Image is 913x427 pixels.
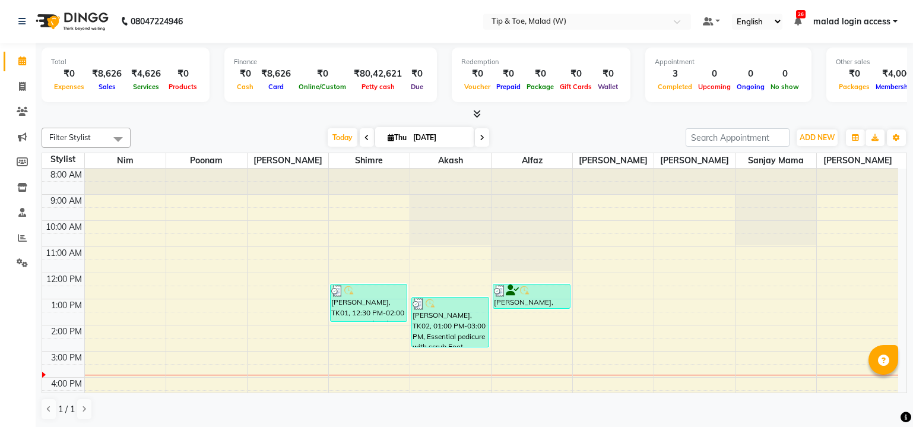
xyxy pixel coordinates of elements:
div: 0 [768,67,802,81]
input: 2025-09-04 [410,129,469,147]
div: Stylist [42,153,84,166]
div: ₹0 [524,67,557,81]
div: ₹0 [493,67,524,81]
span: Today [328,128,357,147]
div: ₹0 [234,67,256,81]
span: 26 [796,10,806,18]
span: [PERSON_NAME] [573,153,654,168]
span: Upcoming [695,83,734,91]
div: 1:00 PM [49,299,84,312]
span: Alfaz [492,153,572,168]
div: ₹0 [296,67,349,81]
input: Search Appointment [686,128,790,147]
span: Petty cash [359,83,398,91]
span: ADD NEW [800,133,835,142]
div: 11:00 AM [43,247,84,260]
div: 2:00 PM [49,325,84,338]
div: ₹8,626 [87,67,126,81]
div: ₹0 [595,67,621,81]
span: Packages [836,83,873,91]
span: Due [408,83,426,91]
div: Redemption [461,57,621,67]
span: Ongoing [734,83,768,91]
div: Appointment [655,57,802,67]
div: 3:00 PM [49,352,84,364]
div: ₹0 [461,67,493,81]
div: Total [51,57,200,67]
span: Shimre [329,153,410,168]
span: Services [130,83,162,91]
span: Completed [655,83,695,91]
span: Filter Stylist [49,132,91,142]
img: logo [30,5,112,38]
div: 9:00 AM [48,195,84,207]
span: [PERSON_NAME] [248,153,328,168]
span: Expenses [51,83,87,91]
span: Card [265,83,287,91]
div: [PERSON_NAME], TK02, 01:00 PM-03:00 PM, Essential pedicure with scrub,Foot Massage [412,298,489,347]
span: No show [768,83,802,91]
span: Thu [385,133,410,142]
span: Sanjay mama [736,153,816,168]
div: ₹8,626 [256,67,296,81]
div: ₹0 [836,67,873,81]
div: 0 [695,67,734,81]
div: ₹0 [166,67,200,81]
span: Gift Cards [557,83,595,91]
span: [PERSON_NAME] [817,153,898,168]
div: Finance [234,57,427,67]
div: 0 [734,67,768,81]
span: [PERSON_NAME] [654,153,735,168]
div: 8:00 AM [48,169,84,181]
a: 26 [794,16,801,27]
span: Package [524,83,557,91]
div: [PERSON_NAME], TK01, 12:30 PM-02:00 PM, Essential pedicure with scrub [331,284,407,321]
span: Akash [410,153,491,168]
span: malad login access [813,15,890,28]
div: ₹0 [557,67,595,81]
span: Wallet [595,83,621,91]
iframe: chat widget [863,379,901,415]
b: 08047224946 [131,5,183,38]
span: Online/Custom [296,83,349,91]
span: poonam [166,153,247,168]
span: Products [166,83,200,91]
span: Prepaid [493,83,524,91]
div: [PERSON_NAME], TK01, 12:30 PM-01:30 PM, Essential pedicure with scrub [493,284,570,308]
span: Sales [96,83,119,91]
button: ADD NEW [797,129,838,146]
div: ₹0 [407,67,427,81]
div: 3 [655,67,695,81]
span: Cash [234,83,256,91]
div: ₹0 [51,67,87,81]
span: Voucher [461,83,493,91]
span: 1 / 1 [58,403,75,416]
div: 12:00 PM [44,273,84,286]
div: ₹4,626 [126,67,166,81]
span: Nim [85,153,166,168]
div: ₹80,42,621 [349,67,407,81]
div: 4:00 PM [49,378,84,390]
div: 10:00 AM [43,221,84,233]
